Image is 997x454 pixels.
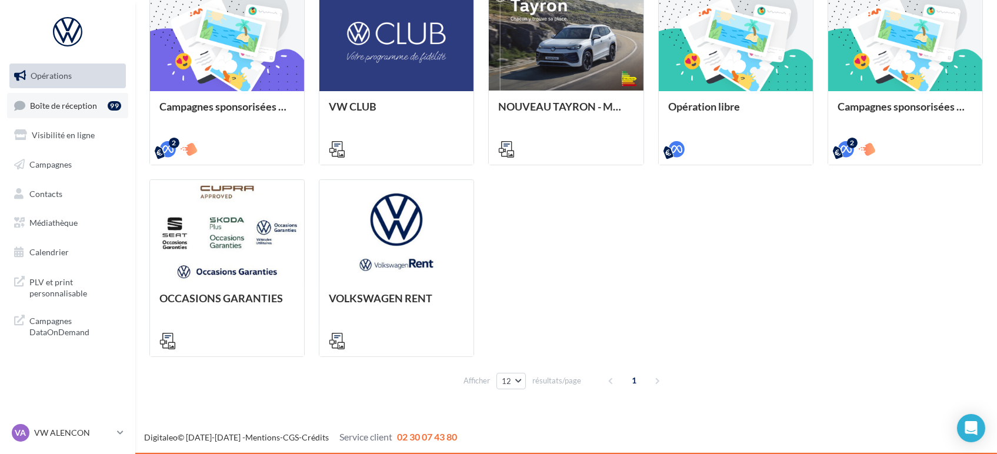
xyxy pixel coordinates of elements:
[15,427,26,439] span: VA
[245,432,280,442] a: Mentions
[847,138,858,148] div: 2
[7,308,128,343] a: Campagnes DataOnDemand
[329,292,464,316] div: VOLKSWAGEN RENT
[7,64,128,88] a: Opérations
[29,274,121,299] span: PLV et print personnalisable
[159,101,295,124] div: Campagnes sponsorisées OPO Septembre
[496,373,526,389] button: 12
[159,292,295,316] div: OCCASIONS GARANTIES
[7,182,128,206] a: Contacts
[329,101,464,124] div: VW CLUB
[339,431,392,442] span: Service client
[29,188,62,198] span: Contacts
[668,101,803,124] div: Opération libre
[30,100,97,110] span: Boîte de réception
[532,375,581,386] span: résultats/page
[283,432,299,442] a: CGS
[29,247,69,257] span: Calendrier
[144,432,178,442] a: Digitaleo
[144,432,457,442] span: © [DATE]-[DATE] - - -
[464,375,490,386] span: Afficher
[31,71,72,81] span: Opérations
[302,432,329,442] a: Crédits
[29,218,78,228] span: Médiathèque
[34,427,112,439] p: VW ALENCON
[502,376,512,386] span: 12
[7,211,128,235] a: Médiathèque
[838,101,973,124] div: Campagnes sponsorisées OPO
[397,431,457,442] span: 02 30 07 43 80
[625,371,643,390] span: 1
[7,152,128,177] a: Campagnes
[32,130,95,140] span: Visibilité en ligne
[7,123,128,148] a: Visibilité en ligne
[169,138,179,148] div: 2
[29,159,72,169] span: Campagnes
[957,414,985,442] div: Open Intercom Messenger
[7,93,128,118] a: Boîte de réception99
[7,240,128,265] a: Calendrier
[108,101,121,111] div: 99
[9,422,126,444] a: VA VW ALENCON
[498,101,633,124] div: NOUVEAU TAYRON - MARS 2025
[7,269,128,304] a: PLV et print personnalisable
[29,313,121,338] span: Campagnes DataOnDemand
